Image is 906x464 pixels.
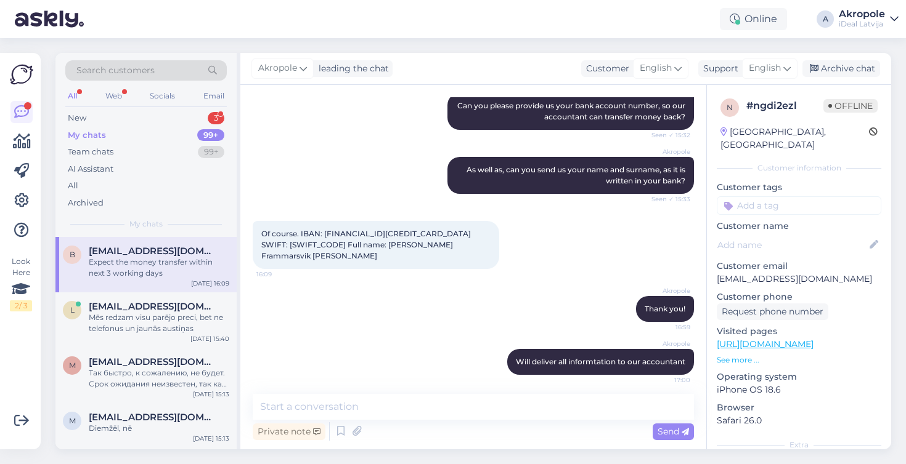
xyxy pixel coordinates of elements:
span: English [749,62,781,75]
div: Support [698,62,738,75]
span: n [727,103,733,112]
span: Offline [823,99,878,113]
span: Akropole [644,339,690,348]
span: l [70,305,75,314]
span: Can you please provide us your bank account number, so our accountant can transfer money back? [457,101,687,121]
p: Customer name [717,220,881,233]
div: A [817,10,834,28]
div: Online [720,8,787,30]
div: leading the chat [314,62,389,75]
div: [DATE] 15:13 [193,434,229,443]
span: Akropole [644,147,690,156]
span: English [640,62,672,75]
span: Of course. IBAN: [FINANCIAL_ID][CREDIT_CARD_DATA] SWIFT: [SWIFT_CODE] Full name: [PERSON_NAME] Fr... [261,229,473,260]
p: Customer tags [717,181,881,194]
div: 99+ [197,129,224,142]
div: My chats [68,129,106,142]
div: Extra [717,439,881,450]
div: Expect the money transfer within next 3 working days [89,257,229,279]
span: Seen ✓ 15:33 [644,194,690,204]
span: bendikflarsen@icloud.com [89,246,217,257]
div: Team chats [68,146,113,158]
span: Will deliver all informtation to our accountant [516,357,685,366]
div: Archive chat [802,60,880,77]
span: 17:00 [644,375,690,385]
span: Send [658,426,689,437]
div: [DATE] 15:13 [193,390,229,399]
div: Socials [147,88,178,104]
div: Customer information [717,162,881,174]
p: Visited pages [717,325,881,338]
div: All [65,88,80,104]
span: 16:59 [644,322,690,332]
div: 2 / 3 [10,300,32,311]
p: Safari 26.0 [717,414,881,427]
div: iDeal Latvija [839,19,885,29]
p: Operating system [717,370,881,383]
span: m [69,361,76,370]
div: All [68,180,78,192]
input: Add a tag [717,196,881,215]
span: 16:09 [256,270,303,279]
p: See more ... [717,354,881,366]
div: New [68,112,86,124]
div: Request phone number [717,303,828,320]
span: Thank you! [645,304,685,313]
div: # ngdi2ezl [746,98,823,113]
div: [DATE] 16:09 [191,279,229,288]
p: Customer phone [717,290,881,303]
a: AkropoleiDeal Latvija [839,9,899,29]
div: Archived [68,197,104,209]
div: 99+ [198,146,224,158]
div: Web [103,88,124,104]
span: As well as, can you send us your name and surname, as it is written in your bank? [467,165,687,185]
span: Search customers [76,64,155,77]
div: Email [201,88,227,104]
div: Так быстро, к сожалению, не будет. Срок ожидания неизвестен, так как может варьироваться [89,367,229,390]
div: Customer [581,62,629,75]
span: Seen ✓ 15:32 [644,130,690,140]
div: [GEOGRAPHIC_DATA], [GEOGRAPHIC_DATA] [720,126,869,151]
p: iPhone OS 18.6 [717,383,881,396]
div: AI Assistant [68,163,113,175]
div: 3 [208,112,224,124]
span: m [69,416,76,425]
p: Customer email [717,260,881,273]
p: Browser [717,401,881,414]
input: Add name [717,238,867,252]
div: Look Here [10,256,32,311]
a: [URL][DOMAIN_NAME] [717,338,814,350]
div: Mēs redzam visu parējo preci, bet ne telefonus un jaunās austiņas [89,312,229,334]
div: Private note [253,423,325,440]
p: [EMAIL_ADDRESS][DOMAIN_NAME] [717,273,881,286]
div: Akropole [839,9,885,19]
span: maximilmax9@gmail.com [89,356,217,367]
span: My chats [129,218,163,230]
span: b [70,250,75,259]
span: millere.emma@gmail.com [89,412,217,423]
div: Diemžēl, nē [89,423,229,434]
span: Akropole [644,286,690,295]
div: [DATE] 15:40 [190,334,229,343]
img: Askly Logo [10,63,33,86]
span: Akropole [258,62,297,75]
span: lusevk@gmail.com [89,301,217,312]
